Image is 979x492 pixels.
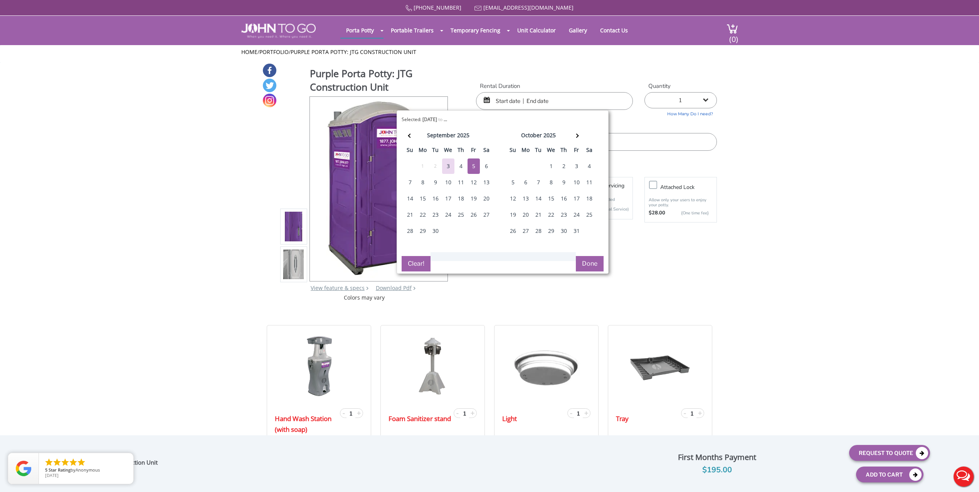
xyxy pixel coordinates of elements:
[429,144,442,158] th: tu
[442,158,454,174] div: 3
[545,207,557,222] div: 22
[727,24,738,34] img: cart a
[480,207,493,222] div: 27
[545,191,557,206] div: 15
[570,175,583,190] div: 10
[445,23,506,38] a: Temporary Fencing
[311,284,365,291] a: View feature & specs
[52,458,62,467] li: 
[507,191,519,206] div: 12
[520,223,532,239] div: 27
[849,445,930,461] button: Request To Quote
[507,223,519,239] div: 26
[468,158,480,174] div: 5
[698,408,702,418] span: +
[856,467,923,482] button: Add To Cart
[404,191,416,206] div: 14
[427,130,456,141] div: september
[576,256,604,271] button: Done
[583,207,595,222] div: 25
[532,207,545,222] div: 21
[521,130,542,141] div: october
[259,48,289,56] a: Portfolio
[502,335,590,397] img: 17
[404,175,416,190] div: 7
[442,144,454,158] th: we
[660,182,720,192] h3: Attached lock
[404,223,416,239] div: 28
[594,23,634,38] a: Contact Us
[442,175,454,190] div: 10
[583,191,595,206] div: 18
[532,191,545,206] div: 14
[644,108,717,117] a: How Many Do I need?
[402,116,421,123] span: Selected:
[61,458,70,467] li: 
[480,158,493,174] div: 6
[729,28,738,44] span: (0)
[45,472,59,478] span: [DATE]
[616,413,629,424] a: Tray
[389,413,451,424] a: Foam Sanitizer stand
[429,175,442,190] div: 9
[476,92,633,110] input: Start date | End date
[558,207,570,222] div: 23
[283,135,304,316] img: Product
[558,223,570,239] div: 30
[241,48,257,56] a: Home
[507,175,519,190] div: 5
[45,468,127,473] span: by
[49,467,71,473] span: Star Rating
[558,158,570,174] div: 2
[471,408,474,418] span: +
[310,67,449,96] h1: Purple Porta Potty: JTG Construction Unit
[649,209,665,217] strong: $28.00
[241,48,738,56] ul: / /
[520,207,532,222] div: 20
[44,458,54,467] li: 
[480,144,493,158] th: sa
[241,24,316,38] img: JOHN to go
[263,94,276,107] a: Instagram
[467,144,480,158] th: fr
[545,223,557,239] div: 29
[404,144,416,158] th: su
[468,175,480,190] div: 12
[366,286,368,290] img: right arrow icon
[263,79,276,92] a: Twitter
[422,116,437,123] b: [DATE]
[299,335,340,397] img: 17
[442,207,454,222] div: 24
[442,191,454,206] div: 17
[590,451,843,464] div: First Months Payment
[545,175,557,190] div: 8
[275,413,338,435] a: Hand Wash Station (with soap)
[456,408,459,418] span: -
[429,191,442,206] div: 16
[570,223,583,239] div: 31
[557,144,570,158] th: th
[280,294,449,302] div: Colors may vary
[69,458,78,467] li: 
[563,23,593,38] a: Gallery
[416,144,429,158] th: mo
[455,158,467,174] div: 4
[669,209,709,217] p: {One time fee}
[16,461,31,476] img: Review Rating
[417,175,429,190] div: 8
[429,207,442,222] div: 23
[545,144,557,158] th: we
[376,284,412,291] a: Download Pdf
[583,158,595,174] div: 4
[511,23,562,38] a: Unit Calculator
[570,144,583,158] th: fr
[414,4,461,11] a: [PHONE_NUMBER]
[417,223,429,239] div: 29
[389,433,426,445] span: $100 - $114
[684,408,686,418] span: -
[405,5,412,12] img: Call
[532,223,545,239] div: 28
[480,175,493,190] div: 13
[507,207,519,222] div: 19
[523,433,548,445] span: /month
